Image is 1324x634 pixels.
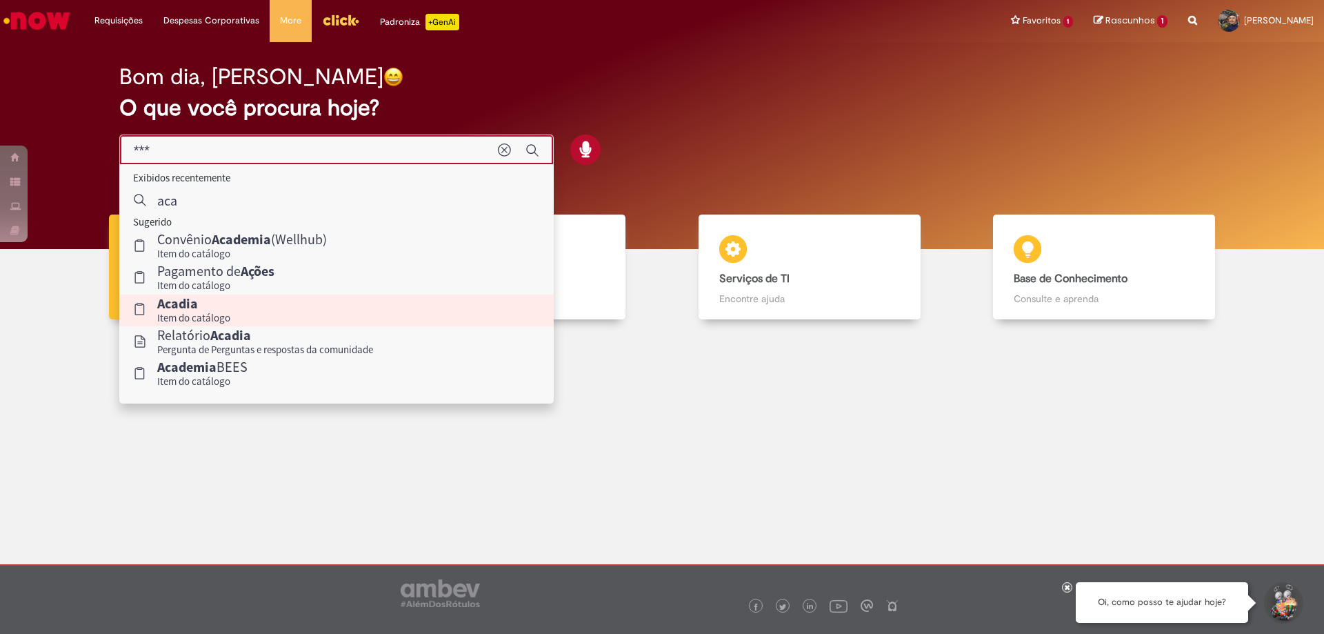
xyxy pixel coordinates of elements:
[752,604,759,611] img: logo_footer_facebook.png
[957,215,1252,320] a: Base de Conhecimento Consulte e aprenda
[401,579,480,607] img: logo_footer_ambev_rotulo_gray.png
[662,215,957,320] a: Serviços de TI Encontre ajuda
[1105,14,1155,27] span: Rascunhos
[119,96,1205,120] h2: O que você procura hoje?
[383,67,403,87] img: happy-face.png
[280,14,301,28] span: More
[322,10,359,30] img: click_logo_yellow_360x200.png
[830,597,847,615] img: logo_footer_youtube.png
[1014,292,1194,306] p: Consulte e aprenda
[719,292,900,306] p: Encontre ajuda
[1244,14,1314,26] span: [PERSON_NAME]
[779,604,786,611] img: logo_footer_twitter.png
[886,600,899,612] img: logo_footer_naosei.png
[1063,16,1074,28] span: 1
[1076,582,1248,623] div: Oi, como posso te ajudar hoje?
[425,14,459,30] p: +GenAi
[1094,14,1167,28] a: Rascunhos
[163,14,259,28] span: Despesas Corporativas
[861,600,873,612] img: logo_footer_workplace.png
[1014,272,1127,286] b: Base de Conhecimento
[719,272,790,286] b: Serviços de TI
[1157,15,1167,28] span: 1
[94,14,143,28] span: Requisições
[807,603,814,611] img: logo_footer_linkedin.png
[119,65,383,89] h2: Bom dia, [PERSON_NAME]
[1,7,72,34] img: ServiceNow
[1262,582,1303,624] button: Iniciar Conversa de Suporte
[1023,14,1061,28] span: Favoritos
[72,215,368,320] a: Tirar dúvidas Tirar dúvidas com Lupi Assist e Gen Ai
[380,14,459,30] div: Padroniza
